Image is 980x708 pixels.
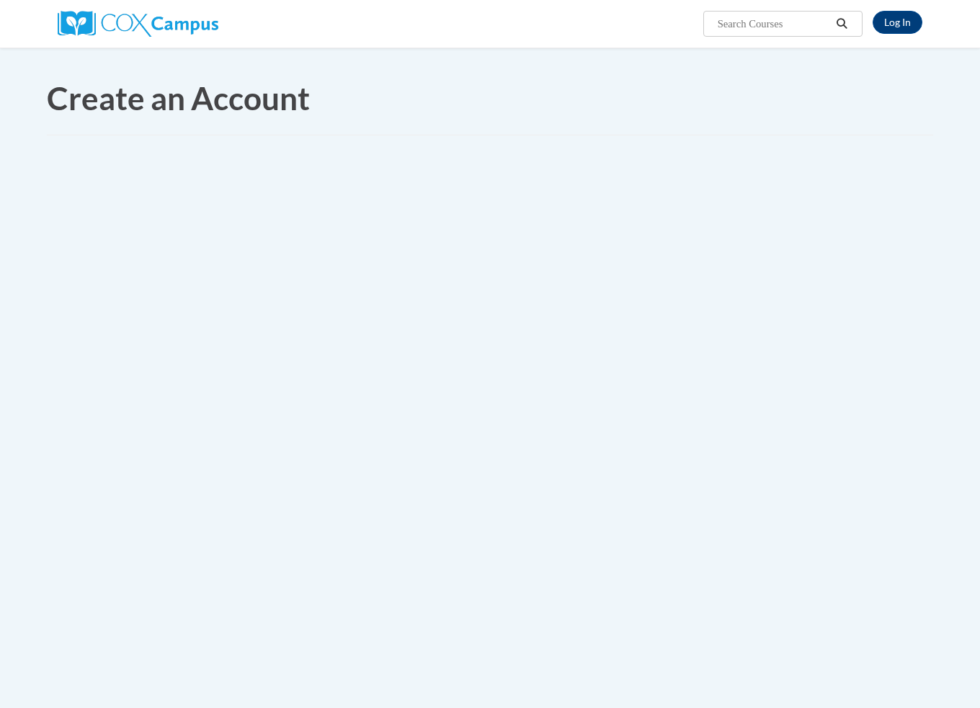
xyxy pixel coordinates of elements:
[58,17,218,29] a: Cox Campus
[716,15,832,32] input: Search Courses
[832,15,853,32] button: Search
[47,79,310,117] span: Create an Account
[873,11,922,34] a: Log In
[58,11,218,37] img: Cox Campus
[836,19,849,30] i: 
